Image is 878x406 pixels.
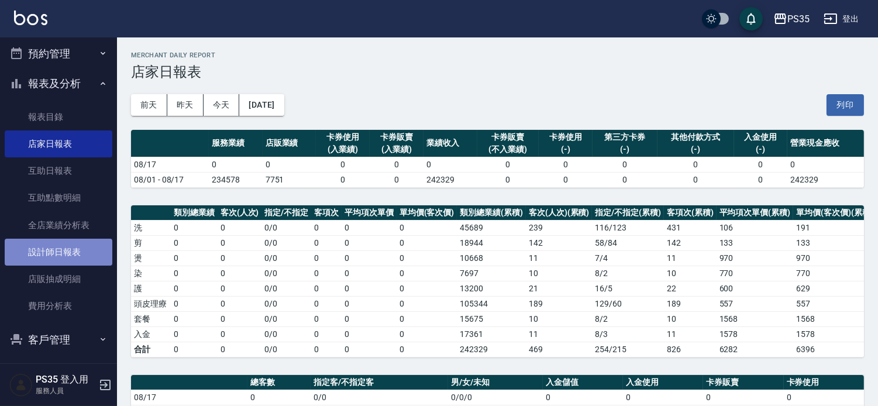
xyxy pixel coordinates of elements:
[218,326,262,342] td: 0
[526,296,593,311] td: 189
[131,281,171,296] td: 護
[131,311,171,326] td: 套餐
[311,375,448,390] th: 指定客/不指定客
[311,235,342,250] td: 0
[526,235,593,250] td: 142
[239,94,284,116] button: [DATE]
[131,250,171,266] td: 燙
[373,143,421,156] div: (入業績)
[218,205,262,221] th: 客次(人次)
[131,205,876,357] table: a dense table
[448,390,543,405] td: 0/0/0
[793,342,876,357] td: 6396
[664,220,717,235] td: 431
[218,342,262,357] td: 0
[131,390,247,405] td: 08/17
[664,342,717,357] td: 826
[457,326,526,342] td: 17361
[480,131,536,143] div: 卡券販賣
[311,342,342,357] td: 0
[660,143,731,156] div: (-)
[261,311,311,326] td: 0 / 0
[717,220,794,235] td: 106
[703,375,783,390] th: 卡券販賣
[316,157,370,172] td: 0
[737,143,785,156] div: (-)
[793,311,876,326] td: 1568
[131,296,171,311] td: 頭皮理療
[595,131,655,143] div: 第三方卡券
[131,130,864,188] table: a dense table
[397,266,457,281] td: 0
[261,220,311,235] td: 0 / 0
[592,220,664,235] td: 116 / 123
[311,296,342,311] td: 0
[342,220,397,235] td: 0
[593,157,657,172] td: 0
[5,266,112,293] a: 店販抽成明細
[793,296,876,311] td: 557
[457,250,526,266] td: 10668
[717,205,794,221] th: 平均項次單價(累積)
[5,130,112,157] a: 店家日報表
[526,281,593,296] td: 21
[457,342,526,357] td: 242329
[311,266,342,281] td: 0
[397,296,457,311] td: 0
[657,172,734,187] td: 0
[5,157,112,184] a: 互助日報表
[526,311,593,326] td: 10
[171,205,218,221] th: 類別總業績
[526,266,593,281] td: 10
[263,172,316,187] td: 7751
[5,355,112,385] button: 員工及薪資
[171,281,218,296] td: 0
[592,311,664,326] td: 8 / 2
[787,130,864,157] th: 營業現金應收
[171,342,218,357] td: 0
[261,296,311,311] td: 0 / 0
[218,220,262,235] td: 0
[397,235,457,250] td: 0
[737,131,785,143] div: 入金使用
[131,326,171,342] td: 入金
[397,281,457,296] td: 0
[457,205,526,221] th: 類別總業績(累積)
[623,375,703,390] th: 入金使用
[623,390,703,405] td: 0
[5,239,112,266] a: 設計師日報表
[5,68,112,99] button: 報表及分析
[592,281,664,296] td: 16 / 5
[717,281,794,296] td: 600
[171,311,218,326] td: 0
[717,342,794,357] td: 6282
[769,7,814,31] button: PS35
[131,94,167,116] button: 前天
[543,375,623,390] th: 入金儲值
[261,281,311,296] td: 0 / 0
[36,386,95,396] p: 服務人員
[423,130,477,157] th: 業績收入
[261,342,311,357] td: 0/0
[311,250,342,266] td: 0
[218,235,262,250] td: 0
[5,325,112,355] button: 客戶管理
[717,266,794,281] td: 770
[373,131,421,143] div: 卡券販賣
[342,235,397,250] td: 0
[717,326,794,342] td: 1578
[261,266,311,281] td: 0 / 0
[739,7,763,30] button: save
[131,342,171,357] td: 合計
[218,296,262,311] td: 0
[311,326,342,342] td: 0
[592,342,664,357] td: 254/215
[423,157,477,172] td: 0
[5,212,112,239] a: 全店業績分析表
[592,250,664,266] td: 7 / 4
[397,220,457,235] td: 0
[319,143,367,156] div: (入業績)
[311,311,342,326] td: 0
[209,130,263,157] th: 服務業績
[342,311,397,326] td: 0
